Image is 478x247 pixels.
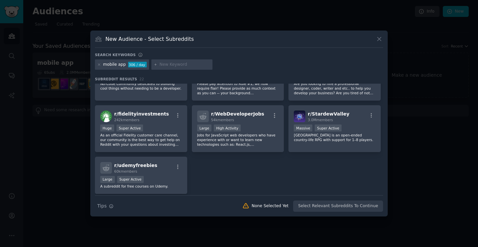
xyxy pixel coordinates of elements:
p: [GEOGRAPHIC_DATA] is an open-ended country-life RPG with support for 1–8 players. [294,133,375,142]
span: r/ StardewValley [308,111,349,117]
span: Tips [97,203,107,209]
span: r/ WebDeveloperJobs [211,111,264,117]
div: High Activity [214,124,241,131]
input: New Keyword [160,62,210,68]
button: Tips [95,200,116,212]
p: Jobs for JavaScript web developers who have experience with or want to learn new technologies suc... [197,133,279,147]
div: Massive [294,124,312,131]
span: 242k members [114,118,139,122]
div: mobile app [103,62,126,68]
span: 22 [139,77,144,81]
h3: New Audience - Select Subreddits [106,36,194,42]
p: Are you looking to hire a professional designer, coder, writer and etc.. to help you develop your... [294,81,375,95]
h3: Search keywords [95,52,136,57]
span: 60k members [114,169,137,173]
span: r/ fidelityinvestments [114,111,169,117]
p: Please pay attention to Rule #1, we now require flair! Please provide as much context as you can ... [197,81,279,95]
p: As an official Fidelity customer care channel, our community is the best way to get help on Reddi... [100,133,182,147]
p: A subreddit for free courses on Udemy. [100,184,182,189]
div: Super Active [117,176,144,183]
img: StardewValley [294,111,305,122]
div: 306 / day [128,62,147,68]
span: Subreddit Results [95,77,137,81]
div: Huge [100,124,114,131]
img: fidelityinvestments [100,111,112,122]
span: r/ udemyfreebies [114,163,157,168]
div: Super Active [117,124,143,131]
div: None Selected Yet [252,203,288,209]
div: Large [100,176,115,183]
span: 3.0M members [308,118,333,122]
p: No-Code Community dedicated to building cool things without needing to be a developer. [100,81,182,91]
span: 54k members [211,118,234,122]
div: Super Active [315,124,342,131]
div: Large [197,124,212,131]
